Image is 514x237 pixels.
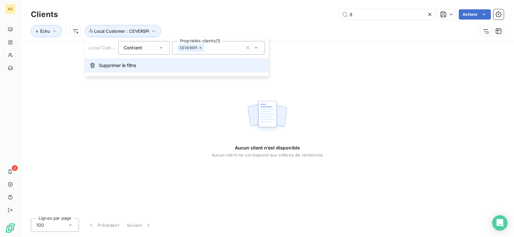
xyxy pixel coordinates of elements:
span: Contient [124,45,142,50]
span: Aucun client n’est disponible [235,145,300,151]
div: Open Intercom Messenger [492,215,508,231]
h3: Clients [31,9,58,20]
span: 2 [12,165,18,171]
span: CEVERSPI [180,46,197,50]
button: Local Customer : CEVERSPI [85,25,161,37]
img: Logo LeanPay [5,223,15,233]
input: Propriétés clients [204,45,209,51]
div: AS [5,4,15,14]
button: Supprimer le filtre [85,58,269,72]
span: Supprimer le filtre [99,62,136,69]
button: Échu [31,25,62,37]
input: Rechercher [339,9,436,20]
span: Échu [40,29,50,34]
button: Précédent [84,218,123,232]
button: Suivant [123,218,155,232]
span: 100 [36,222,44,228]
span: Local Customer : CEVERSPI [94,29,149,34]
span: Aucun client ne correspond aux critères de recherche [212,152,323,157]
img: empty state [247,97,288,137]
button: Actions [459,9,491,20]
span: Local Customer [89,45,122,50]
